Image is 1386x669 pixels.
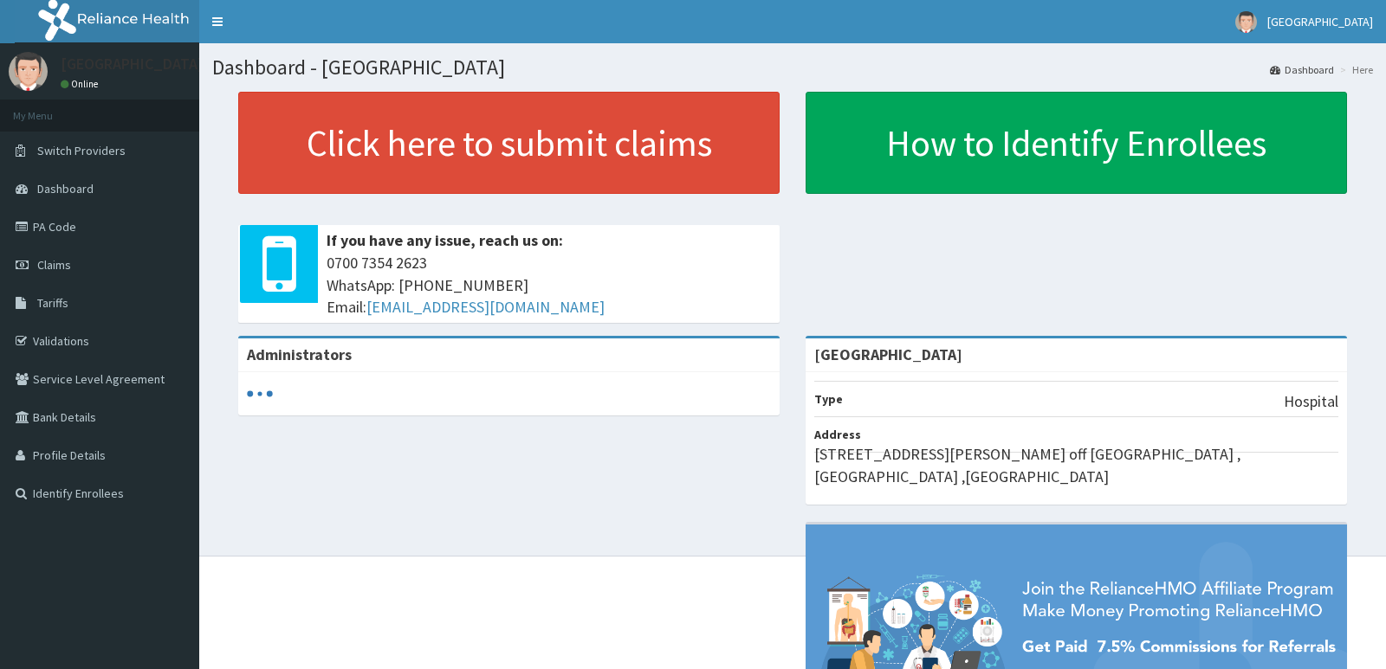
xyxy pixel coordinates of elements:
a: [EMAIL_ADDRESS][DOMAIN_NAME] [366,297,605,317]
li: Here [1336,62,1373,77]
span: [GEOGRAPHIC_DATA] [1267,14,1373,29]
h1: Dashboard - [GEOGRAPHIC_DATA] [212,56,1373,79]
p: [STREET_ADDRESS][PERSON_NAME] off [GEOGRAPHIC_DATA] , [GEOGRAPHIC_DATA] ,[GEOGRAPHIC_DATA] [814,443,1338,487]
a: How to Identify Enrollees [806,92,1347,194]
span: Dashboard [37,181,94,196]
span: Switch Providers [37,143,126,158]
span: Claims [37,257,71,273]
svg: audio-loading [247,381,273,407]
img: User Image [1235,11,1257,33]
strong: [GEOGRAPHIC_DATA] [814,344,962,364]
b: If you have any issue, reach us on: [327,230,563,250]
a: Online [61,78,102,90]
img: User Image [9,52,48,91]
span: Tariffs [37,295,68,311]
span: 0700 7354 2623 WhatsApp: [PHONE_NUMBER] Email: [327,252,771,318]
p: Hospital [1284,390,1338,413]
b: Administrators [247,344,352,364]
b: Type [814,391,843,407]
a: Dashboard [1270,62,1334,77]
p: [GEOGRAPHIC_DATA] [61,56,204,72]
a: Click here to submit claims [238,92,780,194]
b: Address [814,427,861,442]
